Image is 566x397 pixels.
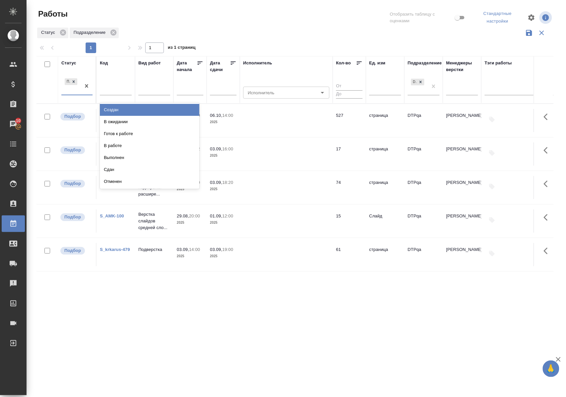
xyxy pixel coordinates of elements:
p: 2025 [210,186,237,193]
p: Подбор [64,214,81,220]
p: 14:00 [222,113,233,118]
input: От [336,82,363,91]
p: Подверстка [138,246,170,253]
div: Подразделение [408,60,442,66]
p: 14:00 [189,247,200,252]
td: 15 [333,209,366,233]
div: Можно подбирать исполнителей [60,146,93,155]
div: Можно подбирать исполнителей [60,246,93,255]
p: 2025 [210,119,237,125]
p: Подбор [64,147,81,153]
button: Здесь прячутся важные кнопки [540,142,556,158]
div: Отменен [100,176,199,188]
p: Подразделение [74,29,108,36]
div: Подбор [65,78,70,85]
p: Подбор [64,113,81,120]
p: 29.08, [177,213,189,218]
div: Вид работ [138,60,161,66]
span: Настроить таблицу [524,10,539,26]
div: Статус [37,28,68,38]
p: 2025 [210,253,237,260]
span: 10 [12,118,25,124]
div: Готов к работе [100,128,199,140]
div: Тэги работы [485,60,512,66]
td: 527 [333,109,366,132]
p: 03.09, [210,146,222,151]
div: Подразделение [70,28,119,38]
div: Можно подбирать исполнителей [60,112,93,121]
p: Подбор [64,247,81,254]
button: Здесь прячутся важные кнопки [540,176,556,192]
button: Здесь прячутся важные кнопки [540,243,556,259]
td: 61 [333,243,366,266]
span: Работы [36,9,68,19]
div: Менеджеры верстки [446,60,478,73]
td: 74 [333,176,366,199]
div: В работе [100,140,199,152]
input: До [336,90,363,99]
p: 12:00 [222,213,233,218]
p: [PERSON_NAME] [446,146,478,152]
button: Добавить тэги [485,179,499,194]
td: DTPqa [404,243,443,266]
div: Ед. изм [369,60,386,66]
p: [PERSON_NAME] [446,213,478,219]
p: 2025 [210,219,237,226]
span: из 1 страниц [168,43,196,53]
button: Здесь прячутся важные кнопки [540,109,556,125]
button: 🙏 [543,360,559,377]
td: DTPqa [404,209,443,233]
td: DTPqa [404,176,443,199]
span: Отобразить таблицу с оценками [390,11,453,24]
td: DTPqa [404,109,443,132]
p: Подбор [64,180,81,187]
button: Добавить тэги [485,146,499,160]
p: [PERSON_NAME] [446,246,478,253]
div: split button [472,9,524,27]
td: DTPqa [404,142,443,166]
div: Сдан [100,164,199,176]
p: 03.09, [210,247,222,252]
p: [PERSON_NAME] [446,112,478,119]
p: 01.09, [210,213,222,218]
button: Добавить тэги [485,213,499,227]
button: Сохранить фильтры [523,27,535,39]
div: Код [100,60,108,66]
span: 🙏 [545,362,557,376]
p: [PERSON_NAME] [446,179,478,186]
p: Статус [41,29,57,36]
div: Можно подбирать исполнителей [60,213,93,222]
p: 19:00 [222,247,233,252]
div: Кол-во [336,60,351,66]
div: Выполнен [100,152,199,164]
div: Можно подбирать исполнителей [60,179,93,188]
p: 03.09, [177,247,189,252]
td: страница [366,109,404,132]
p: 2025 [177,186,203,193]
td: страница [366,176,404,199]
button: Здесь прячутся важные кнопки [540,209,556,225]
button: Open [318,88,327,97]
span: Посмотреть информацию [539,11,553,24]
p: 2025 [177,253,203,260]
p: 2025 [177,219,203,226]
td: страница [366,243,404,266]
div: DTPqa [410,78,425,86]
div: Дата сдачи [210,60,230,73]
a: 10 [2,116,25,132]
button: Добавить тэги [485,112,499,127]
div: Исполнитель [243,60,272,66]
button: Добавить тэги [485,246,499,261]
div: DTPqa [411,79,417,86]
p: 16:00 [222,146,233,151]
button: Сбросить фильтры [535,27,548,39]
p: 03.09, [210,180,222,185]
td: Слайд [366,209,404,233]
p: 06.10, [210,113,222,118]
td: страница [366,142,404,166]
p: Верстка слайдов средней сло... [138,211,170,231]
p: 2025 [210,152,237,159]
div: Статус [61,60,76,66]
div: Дата начала [177,60,197,73]
div: Создан [100,104,199,116]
